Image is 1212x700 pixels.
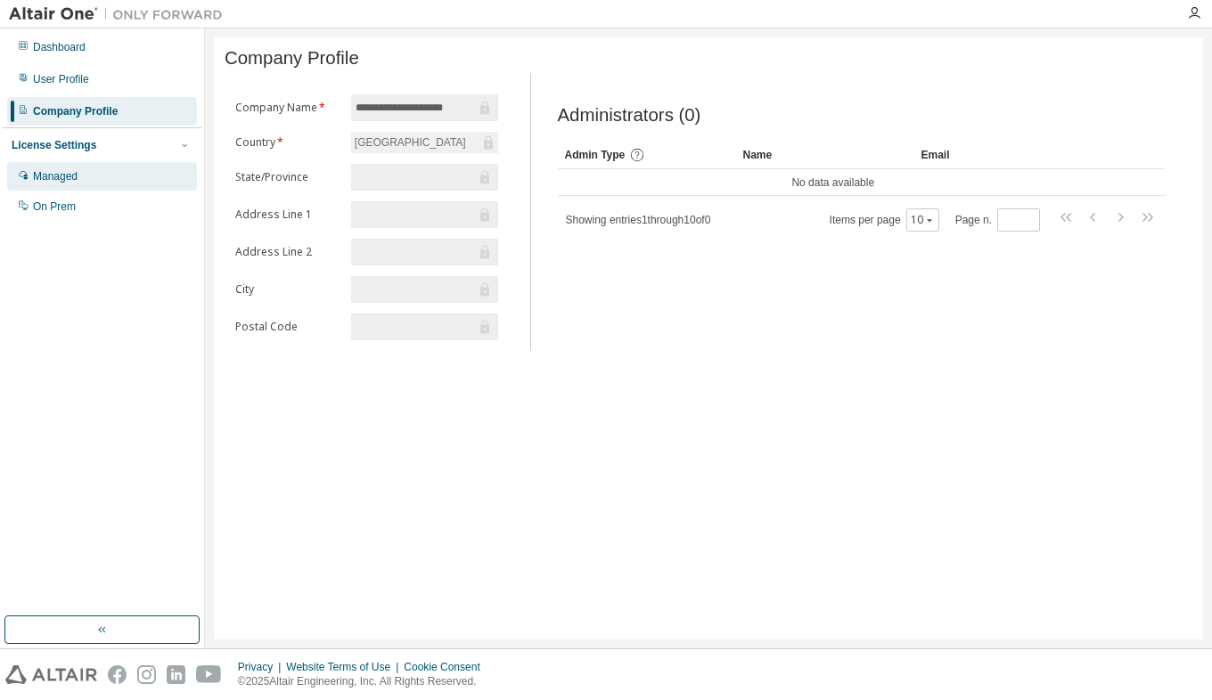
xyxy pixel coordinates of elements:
label: State/Province [235,170,340,184]
span: Admin Type [565,149,626,161]
label: Postal Code [235,320,340,334]
div: Website Terms of Use [286,660,404,674]
div: Name [743,141,907,169]
div: Dashboard [33,40,86,54]
img: youtube.svg [196,665,222,684]
div: Cookie Consent [404,660,490,674]
span: Showing entries 1 through 10 of 0 [566,214,711,226]
div: Email [921,141,1013,169]
img: linkedin.svg [167,665,185,684]
img: facebook.svg [108,665,127,684]
div: Privacy [238,660,286,674]
img: Altair One [9,5,232,23]
div: [GEOGRAPHIC_DATA] [351,132,498,153]
div: Company Profile [33,104,118,118]
span: Items per page [830,208,939,232]
div: User Profile [33,72,89,86]
label: Address Line 1 [235,208,340,222]
div: [GEOGRAPHIC_DATA] [352,133,469,152]
label: City [235,282,340,297]
span: Company Profile [225,48,359,69]
div: On Prem [33,199,76,214]
span: Administrators (0) [558,105,701,126]
label: Address Line 2 [235,245,340,259]
label: Country [235,135,340,150]
img: instagram.svg [137,665,156,684]
button: 10 [911,213,935,227]
td: No data available [558,169,1110,196]
label: Company Name [235,101,340,115]
div: Managed [33,169,78,183]
span: Page n. [955,208,1040,232]
img: altair_logo.svg [5,665,97,684]
p: © 2025 Altair Engineering, Inc. All Rights Reserved. [238,674,491,689]
div: License Settings [12,138,96,152]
